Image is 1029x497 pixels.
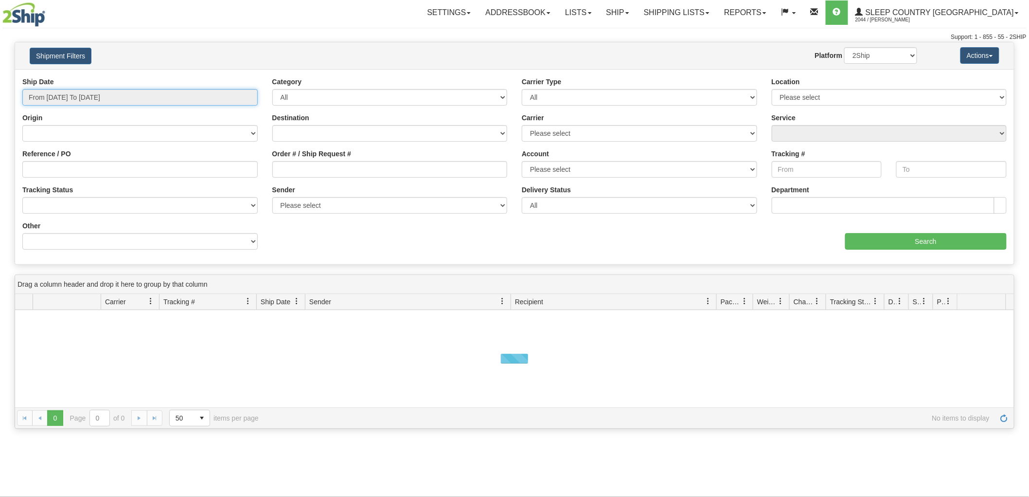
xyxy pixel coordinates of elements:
[261,297,290,307] span: Ship Date
[700,293,716,310] a: Recipient filter column settings
[194,410,210,426] span: select
[22,149,71,159] label: Reference / PO
[169,410,259,426] span: items per page
[522,77,561,87] label: Carrier Type
[478,0,558,25] a: Addressbook
[522,149,549,159] label: Account
[15,275,1014,294] div: grid grouping header
[163,297,195,307] span: Tracking #
[855,15,928,25] span: 2044 / [PERSON_NAME]
[30,48,91,64] button: Shipment Filters
[772,149,805,159] label: Tracking #
[22,221,40,231] label: Other
[913,297,921,307] span: Shipment Issues
[522,113,544,123] label: Carrier
[809,293,826,310] a: Charge filter column settings
[2,2,45,27] img: logo2044.jpg
[420,0,478,25] a: Settings
[2,33,1027,41] div: Support: 1 - 855 - 55 - 2SHIP
[272,77,302,87] label: Category
[736,293,753,310] a: Packages filter column settings
[863,8,1014,17] span: Sleep Country [GEOGRAPHIC_DATA]
[70,410,125,426] span: Page of 0
[558,0,599,25] a: Lists
[830,297,872,307] span: Tracking Status
[1007,199,1028,298] iframe: chat widget
[845,233,1007,250] input: Search
[772,185,810,195] label: Department
[272,113,309,123] label: Destination
[272,185,295,195] label: Sender
[272,414,990,422] span: No items to display
[599,0,637,25] a: Ship
[937,297,945,307] span: Pickup Status
[772,113,796,123] label: Service
[47,410,63,426] span: Page 0
[309,297,331,307] span: Sender
[22,185,73,195] label: Tracking Status
[176,413,188,423] span: 50
[240,293,256,310] a: Tracking # filter column settings
[757,297,778,307] span: Weight
[288,293,305,310] a: Ship Date filter column settings
[888,297,897,307] span: Delivery Status
[773,293,789,310] a: Weight filter column settings
[815,51,843,60] label: Platform
[272,149,352,159] label: Order # / Ship Request #
[960,47,999,64] button: Actions
[105,297,126,307] span: Carrier
[772,161,882,178] input: From
[996,410,1012,426] a: Refresh
[637,0,717,25] a: Shipping lists
[940,293,957,310] a: Pickup Status filter column settings
[22,113,42,123] label: Origin
[794,297,814,307] span: Charge
[721,297,741,307] span: Packages
[494,293,511,310] a: Sender filter column settings
[169,410,210,426] span: Page sizes drop down
[22,77,54,87] label: Ship Date
[848,0,1026,25] a: Sleep Country [GEOGRAPHIC_DATA] 2044 / [PERSON_NAME]
[717,0,774,25] a: Reports
[892,293,908,310] a: Delivery Status filter column settings
[142,293,159,310] a: Carrier filter column settings
[522,185,571,195] label: Delivery Status
[772,77,800,87] label: Location
[868,293,884,310] a: Tracking Status filter column settings
[515,297,543,307] span: Recipient
[896,161,1007,178] input: To
[916,293,933,310] a: Shipment Issues filter column settings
